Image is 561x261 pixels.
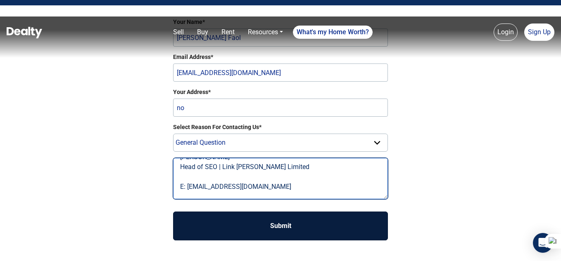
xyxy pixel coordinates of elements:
[173,123,388,132] label: Select Reason For Contacting Us*
[293,26,373,39] a: What's my Home Worth?
[245,24,286,40] a: Resources
[218,24,238,40] a: Rent
[194,24,212,40] a: Buy
[524,24,554,41] a: Sign Up
[173,88,388,96] label: Your Address*
[173,212,388,240] button: Submit
[7,27,42,38] img: Dealty - Buy, Sell & Rent Homes
[173,158,388,199] textarea: Dear, Looking to improve your Google rankings, DA, [GEOGRAPHIC_DATA], and online presence? I offe...
[533,233,553,253] div: Open Intercom Messenger
[170,24,187,40] a: Sell
[494,24,518,41] a: Login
